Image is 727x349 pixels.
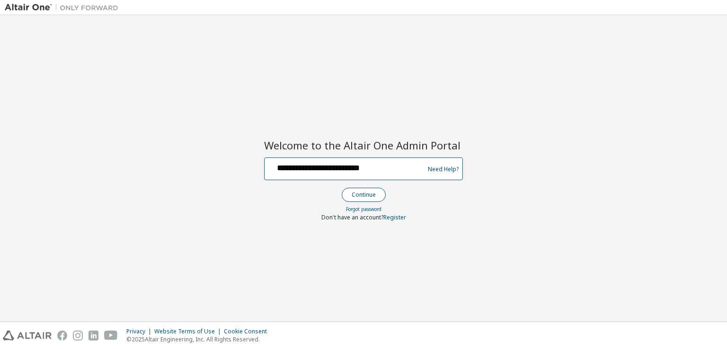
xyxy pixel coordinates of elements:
[264,139,463,152] h2: Welcome to the Altair One Admin Portal
[104,331,118,340] img: youtube.svg
[89,331,98,340] img: linkedin.svg
[73,331,83,340] img: instagram.svg
[154,328,224,335] div: Website Terms of Use
[126,335,273,343] p: © 2025 Altair Engineering, Inc. All Rights Reserved.
[3,331,52,340] img: altair_logo.svg
[5,3,123,12] img: Altair One
[342,188,386,202] button: Continue
[126,328,154,335] div: Privacy
[57,331,67,340] img: facebook.svg
[224,328,273,335] div: Cookie Consent
[321,213,383,221] span: Don't have an account?
[383,213,406,221] a: Register
[346,206,381,212] a: Forgot password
